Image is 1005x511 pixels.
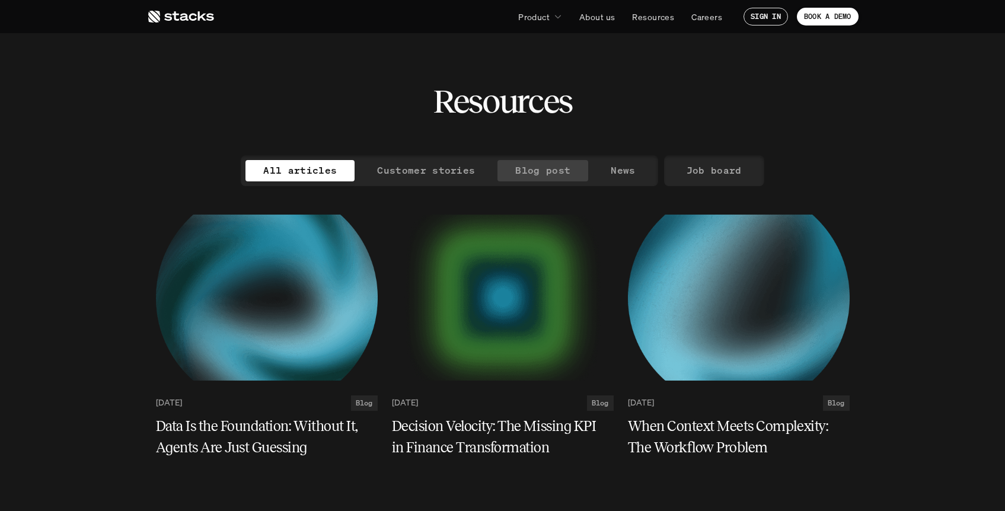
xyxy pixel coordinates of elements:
[579,11,615,23] p: About us
[572,6,622,27] a: About us
[156,416,363,458] h5: Data Is the Foundation: Without It, Agents Are Just Guessing
[263,162,337,179] p: All articles
[804,12,851,21] p: BOOK A DEMO
[156,395,378,411] a: [DATE]Blog
[359,160,493,181] a: Customer stories
[377,162,475,179] p: Customer stories
[593,160,653,181] a: News
[497,160,588,181] a: Blog post
[392,398,418,408] p: [DATE]
[625,6,681,27] a: Resources
[392,395,614,411] a: [DATE]Blog
[632,11,674,23] p: Resources
[628,398,654,408] p: [DATE]
[684,6,729,27] a: Careers
[356,399,373,407] h2: Blog
[245,160,355,181] a: All articles
[611,162,635,179] p: News
[156,416,378,458] a: Data Is the Foundation: Without It, Agents Are Just Guessing
[828,399,845,407] h2: Blog
[628,395,850,411] a: [DATE]Blog
[392,416,614,458] a: Decision Velocity: The Missing KPI in Finance Transformation
[433,83,572,120] h2: Resources
[687,162,742,179] p: Job board
[628,416,835,458] h5: When Context Meets Complexity: The Workflow Problem
[392,416,599,458] h5: Decision Velocity: The Missing KPI in Finance Transformation
[797,8,859,25] a: BOOK A DEMO
[744,8,788,25] a: SIGN IN
[515,162,570,179] p: Blog post
[156,398,182,408] p: [DATE]
[628,416,850,458] a: When Context Meets Complexity: The Workflow Problem
[669,160,760,181] a: Job board
[518,11,550,23] p: Product
[592,399,609,407] h2: Blog
[691,11,722,23] p: Careers
[178,53,229,63] a: Privacy Policy
[751,12,781,21] p: SIGN IN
